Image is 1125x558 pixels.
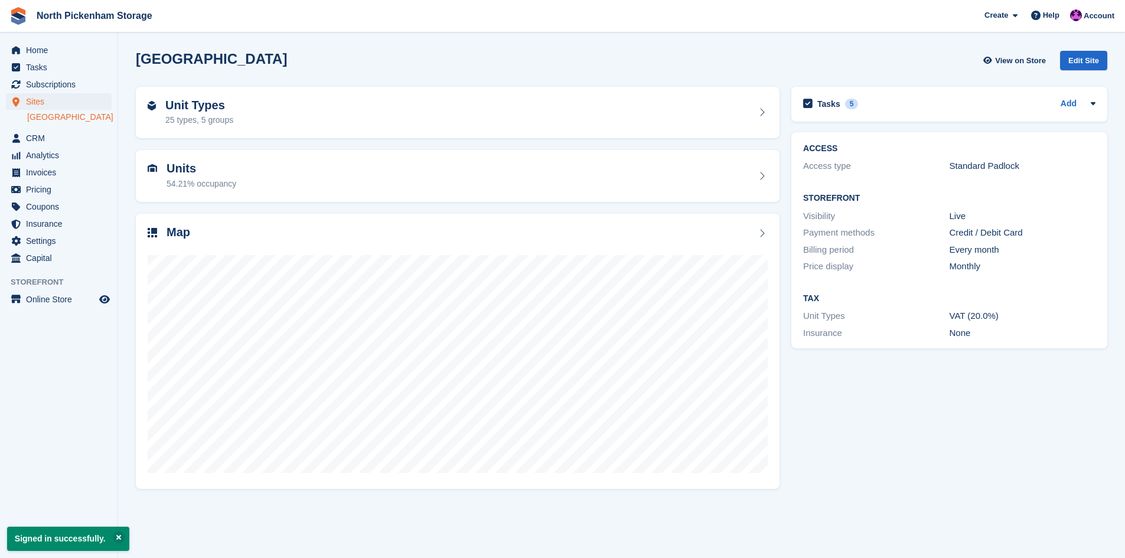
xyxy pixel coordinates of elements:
a: menu [6,130,112,146]
a: menu [6,198,112,215]
a: menu [6,164,112,181]
div: Unit Types [803,309,949,323]
div: Insurance [803,327,949,340]
div: Every month [950,243,1095,257]
a: menu [6,181,112,198]
a: menu [6,76,112,93]
span: Help [1043,9,1059,21]
a: menu [6,93,112,110]
div: 5 [845,99,859,109]
span: Insurance [26,216,97,232]
div: None [950,327,1095,340]
h2: Tax [803,294,1095,304]
div: Standard Padlock [950,159,1095,173]
span: Sites [26,93,97,110]
a: North Pickenham Storage [32,6,157,25]
div: Credit / Debit Card [950,226,1095,240]
div: Access type [803,159,949,173]
a: menu [6,291,112,308]
img: unit-type-icn-2b2737a686de81e16bb02015468b77c625bbabd49415b5ef34ead5e3b44a266d.svg [148,101,156,110]
span: Pricing [26,181,97,198]
span: Storefront [11,276,118,288]
a: Map [136,214,780,490]
div: Monthly [950,260,1095,273]
a: menu [6,42,112,58]
span: Invoices [26,164,97,181]
img: map-icn-33ee37083ee616e46c38cad1a60f524a97daa1e2b2c8c0bc3eb3415660979fc1.svg [148,228,157,237]
img: James Gulliver [1070,9,1082,21]
h2: Map [167,226,190,239]
div: Price display [803,260,949,273]
a: menu [6,59,112,76]
a: Units 54.21% occupancy [136,150,780,202]
span: Create [984,9,1008,21]
div: 54.21% occupancy [167,178,236,190]
h2: Units [167,162,236,175]
a: Edit Site [1060,51,1107,75]
a: menu [6,233,112,249]
span: Analytics [26,147,97,164]
span: Home [26,42,97,58]
img: unit-icn-7be61d7bf1b0ce9d3e12c5938cc71ed9869f7b940bace4675aadf7bd6d80202e.svg [148,164,157,172]
a: Preview store [97,292,112,306]
a: menu [6,250,112,266]
div: Live [950,210,1095,223]
p: Signed in successfully. [7,527,129,551]
div: VAT (20.0%) [950,309,1095,323]
span: Settings [26,233,97,249]
div: 25 types, 5 groups [165,114,233,126]
h2: Storefront [803,194,1095,203]
a: Unit Types 25 types, 5 groups [136,87,780,139]
a: Add [1061,97,1077,111]
span: Subscriptions [26,76,97,93]
span: Capital [26,250,97,266]
span: Account [1084,10,1114,22]
a: menu [6,216,112,232]
div: Payment methods [803,226,949,240]
span: Coupons [26,198,97,215]
h2: ACCESS [803,144,1095,154]
h2: Unit Types [165,99,233,112]
a: menu [6,147,112,164]
span: Tasks [26,59,97,76]
div: Edit Site [1060,51,1107,70]
span: View on Store [995,55,1046,67]
div: Visibility [803,210,949,223]
div: Billing period [803,243,949,257]
img: stora-icon-8386f47178a22dfd0bd8f6a31ec36ba5ce8667c1dd55bd0f319d3a0aa187defe.svg [9,7,27,25]
h2: [GEOGRAPHIC_DATA] [136,51,287,67]
a: View on Store [981,51,1051,70]
span: Online Store [26,291,97,308]
span: CRM [26,130,97,146]
h2: Tasks [817,99,840,109]
a: [GEOGRAPHIC_DATA] [27,112,112,123]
